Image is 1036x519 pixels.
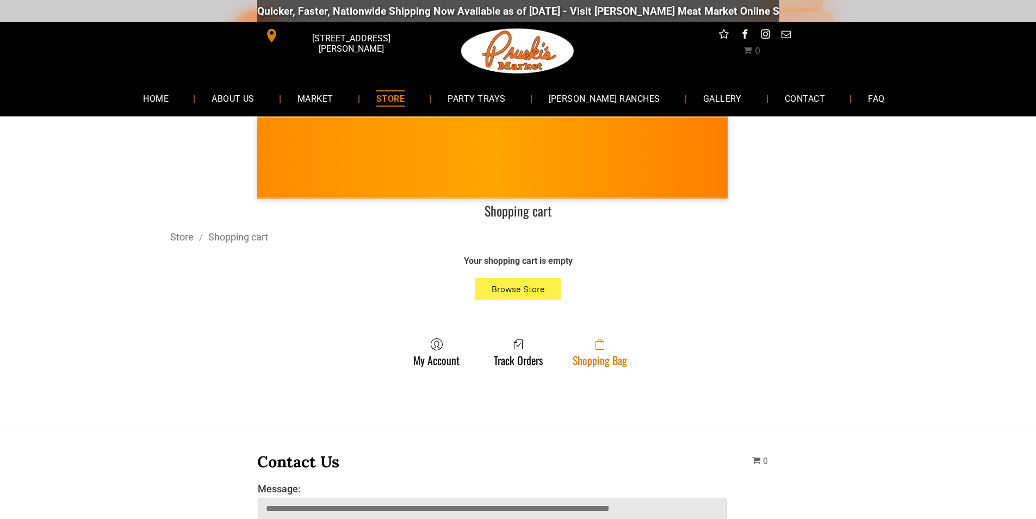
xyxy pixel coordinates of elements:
a: HOME [127,84,185,113]
a: CONTACT [768,84,841,113]
a: PARTY TRAYS [431,84,522,113]
a: [STREET_ADDRESS][PERSON_NAME] [257,27,424,44]
span: 0 [763,456,768,466]
div: Quicker, Faster, Nationwide Shipping Now Available as of [DATE] - Visit [PERSON_NAME] Meat Market... [256,5,914,17]
div: Breadcrumbs [170,230,866,244]
a: ABOUT US [195,84,271,113]
a: Store [170,231,194,243]
a: Shopping cart [208,231,268,243]
span: 0 [755,46,760,56]
span: Browse Store [492,284,545,294]
a: email [779,27,793,44]
a: [PERSON_NAME] RANCHES [532,84,677,113]
h1: Shopping cart [170,202,866,219]
a: facebook [737,27,752,44]
label: Message: [258,483,728,495]
span: [PERSON_NAME] MARKET [725,165,939,183]
img: Pruski-s+Market+HQ+Logo2-1920w.png [459,22,576,81]
a: MARKET [281,84,350,113]
a: Track Orders [488,338,548,367]
a: instagram [758,27,772,44]
a: Shopping Bag [567,338,632,367]
a: STORE [360,84,421,113]
a: My Account [408,338,465,367]
button: Browse Store [475,278,561,300]
div: Your shopping cart is empty [322,255,714,267]
span: / [194,231,208,243]
a: Social network [717,27,731,44]
h3: Contact Us [257,452,728,472]
span: [STREET_ADDRESS][PERSON_NAME] [281,28,421,59]
a: FAQ [852,84,901,113]
a: GALLERY [687,84,758,113]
